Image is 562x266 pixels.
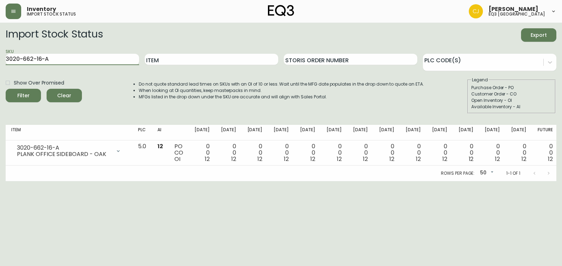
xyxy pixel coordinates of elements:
th: PLC [132,125,152,140]
span: OI [174,155,180,163]
button: Clear [47,89,82,102]
li: MFGs listed in the drop down under the SKU are accurate and will align with Sales Portal. [139,94,424,100]
li: Do not quote standard lead times on SKUs with an OI of 10 or less. Wait until the MFG date popula... [139,81,424,87]
th: Item [6,125,132,140]
div: Customer Order - CO [471,91,552,97]
div: Filter [17,91,30,100]
div: 0 0 [406,143,421,162]
th: [DATE] [453,125,479,140]
span: 12 [257,155,262,163]
div: 3020-662-16-A [17,145,111,151]
div: 0 0 [247,143,263,162]
th: [DATE] [400,125,426,140]
th: [DATE] [268,125,294,140]
th: [DATE] [506,125,532,140]
h2: Import Stock Status [6,28,103,42]
h5: import stock status [27,12,76,16]
div: 0 0 [300,143,315,162]
span: 12 [363,155,368,163]
th: AI [152,125,169,140]
span: 12 [310,155,315,163]
div: 50 [477,167,495,179]
div: PO CO [174,143,183,162]
th: [DATE] [347,125,374,140]
th: [DATE] [426,125,453,140]
th: Future [532,125,558,140]
p: 1-1 of 1 [506,170,520,177]
span: 12 [205,155,210,163]
span: 12 [284,155,289,163]
span: Inventory [27,6,56,12]
span: 12 [416,155,421,163]
button: Filter [6,89,41,102]
th: [DATE] [215,125,242,140]
span: Show Over Promised [14,79,64,87]
div: 0 0 [274,143,289,162]
td: 5.0 [132,140,152,166]
span: Clear [52,91,76,100]
span: 12 [157,142,163,150]
span: 12 [521,155,526,163]
div: 3020-662-16-APLANK OFFICE SIDEBOARD - OAK [11,143,127,159]
div: 0 0 [379,143,394,162]
th: [DATE] [479,125,506,140]
div: 0 0 [327,143,342,162]
th: [DATE] [189,125,215,140]
span: 12 [231,155,236,163]
h5: eq3 [GEOGRAPHIC_DATA] [489,12,545,16]
th: [DATE] [242,125,268,140]
div: 0 0 [221,143,236,162]
img: 7836c8950ad67d536e8437018b5c2533 [469,4,483,18]
p: Rows per page: [441,170,474,177]
span: Export [527,31,551,40]
span: 12 [548,155,553,163]
button: Export [521,28,556,42]
img: logo [268,5,294,16]
div: 0 0 [511,143,526,162]
div: 0 0 [485,143,500,162]
div: 0 0 [353,143,368,162]
div: 0 0 [459,143,474,162]
span: 12 [389,155,394,163]
div: Purchase Order - PO [471,85,552,91]
th: [DATE] [373,125,400,140]
div: 0 0 [432,143,447,162]
span: 12 [469,155,474,163]
div: PLANK OFFICE SIDEBOARD - OAK [17,151,111,157]
span: 12 [442,155,447,163]
div: Available Inventory - AI [471,104,552,110]
div: Open Inventory - OI [471,97,552,104]
span: 12 [495,155,500,163]
span: 12 [337,155,342,163]
legend: Legend [471,77,489,83]
th: [DATE] [321,125,347,140]
div: 0 0 [195,143,210,162]
div: 0 0 [538,143,553,162]
span: [PERSON_NAME] [489,6,538,12]
li: When looking at OI quantities, keep masterpacks in mind. [139,87,424,94]
th: [DATE] [294,125,321,140]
